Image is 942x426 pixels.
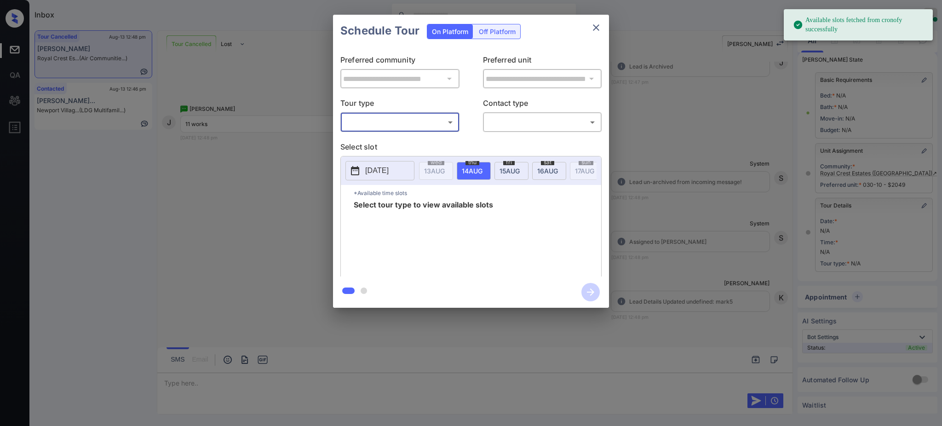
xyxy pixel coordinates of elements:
[532,162,566,180] div: date-select
[474,24,520,39] div: Off Platform
[340,98,460,112] p: Tour type
[345,161,414,180] button: [DATE]
[457,162,491,180] div: date-select
[365,165,389,176] p: [DATE]
[483,54,602,69] p: Preferred unit
[340,141,602,156] p: Select slot
[462,167,482,175] span: 14 AUG
[541,160,554,165] span: sat
[587,18,605,37] button: close
[333,15,427,47] h2: Schedule Tour
[793,12,925,38] div: Available slots fetched from cronofy successfully
[500,167,520,175] span: 15 AUG
[503,160,515,165] span: fri
[537,167,558,175] span: 16 AUG
[354,201,493,275] span: Select tour type to view available slots
[465,160,479,165] span: thu
[354,185,601,201] p: *Available time slots
[483,98,602,112] p: Contact type
[340,54,460,69] p: Preferred community
[427,24,473,39] div: On Platform
[494,162,528,180] div: date-select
